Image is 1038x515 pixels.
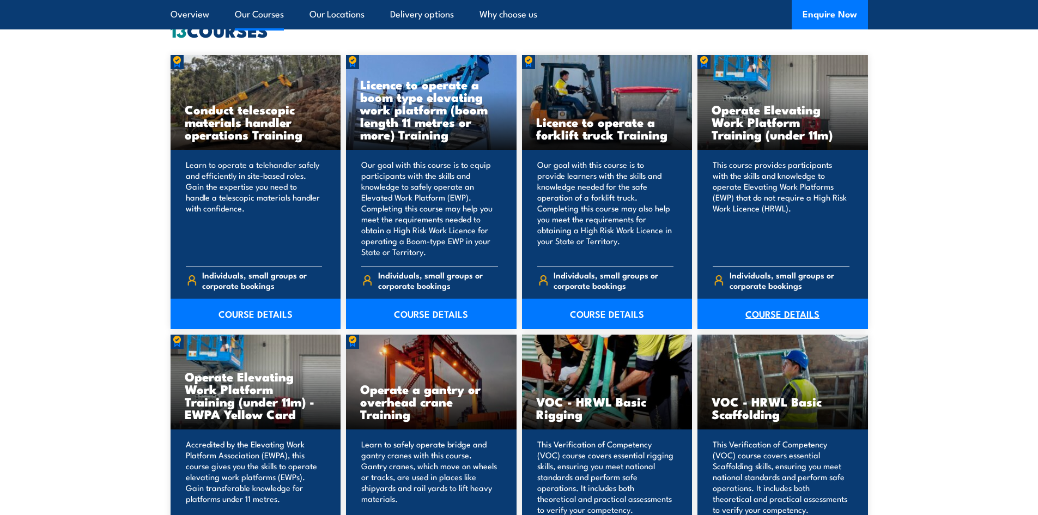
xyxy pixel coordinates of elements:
[712,103,854,141] h3: Operate Elevating Work Platform Training (under 11m)
[361,159,498,257] p: Our goal with this course is to equip participants with the skills and knowledge to safely operat...
[730,270,849,290] span: Individuals, small groups or corporate bookings
[361,439,498,515] p: Learn to safely operate bridge and gantry cranes with this course. Gantry cranes, which move on w...
[185,370,327,420] h3: Operate Elevating Work Platform Training (under 11m) - EWPA Yellow Card
[186,439,323,515] p: Accredited by the Elevating Work Platform Association (EWPA), this course gives you the skills to...
[171,16,187,44] strong: 13
[713,439,849,515] p: This Verification of Competency (VOC) course covers essential Scaffolding skills, ensuring you me...
[537,159,674,257] p: Our goal with this course is to provide learners with the skills and knowledge needed for the saf...
[697,299,868,329] a: COURSE DETAILS
[186,159,323,257] p: Learn to operate a telehandler safely and efficiently in site-based roles. Gain the expertise you...
[537,439,674,515] p: This Verification of Competency (VOC) course covers essential rigging skills, ensuring you meet n...
[378,270,498,290] span: Individuals, small groups or corporate bookings
[713,159,849,257] p: This course provides participants with the skills and knowledge to operate Elevating Work Platfor...
[554,270,673,290] span: Individuals, small groups or corporate bookings
[536,395,678,420] h3: VOC - HRWL Basic Rigging
[346,299,517,329] a: COURSE DETAILS
[712,395,854,420] h3: VOC - HRWL Basic Scaffolding
[522,299,693,329] a: COURSE DETAILS
[171,299,341,329] a: COURSE DETAILS
[185,103,327,141] h3: Conduct telescopic materials handler operations Training
[536,116,678,141] h3: Licence to operate a forklift truck Training
[360,383,502,420] h3: Operate a gantry or overhead crane Training
[202,270,322,290] span: Individuals, small groups or corporate bookings
[171,22,868,38] h2: COURSES
[360,78,502,141] h3: Licence to operate a boom type elevating work platform (boom length 11 metres or more) Training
